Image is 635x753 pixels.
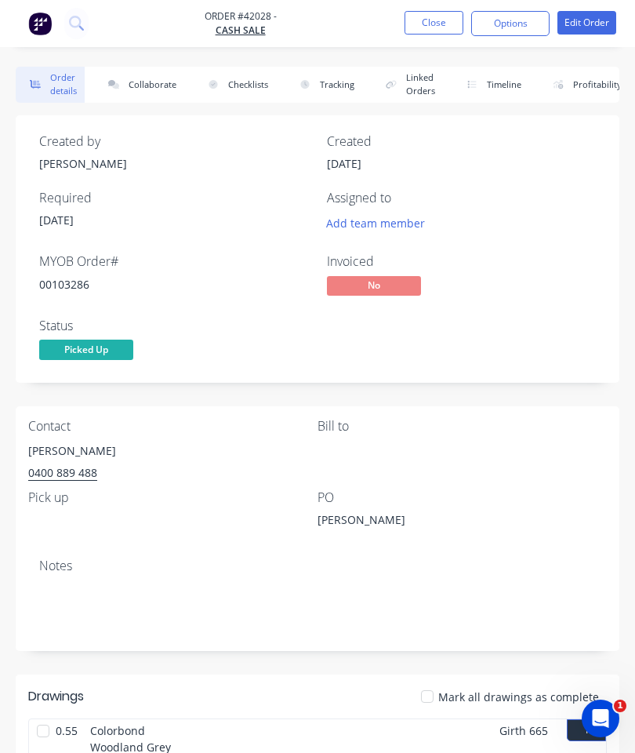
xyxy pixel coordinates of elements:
div: Bill to [317,419,607,434]
div: [PERSON_NAME] [317,511,513,533]
div: Pick up [28,490,317,505]
a: CASH SALE [205,24,277,38]
button: Checklists [194,67,276,103]
span: [DATE] [327,156,361,171]
div: Drawings [28,687,84,706]
button: Options [471,11,550,36]
button: Picked Up [39,340,133,363]
button: 1 [567,719,606,741]
div: Notes [39,558,596,573]
span: Mark all drawings as complete [438,689,599,705]
button: Add team member [327,212,434,233]
span: Order #42028 - [205,9,277,24]
div: Assigned to [327,191,596,206]
button: Linked Orders [372,67,443,103]
button: Timeline [452,67,529,103]
div: Required [39,191,308,206]
button: Edit Order [557,11,616,35]
span: Girth 665 [499,719,548,742]
button: Tracking [285,67,362,103]
span: [DATE] [39,213,74,227]
div: Created by [39,134,308,149]
span: Picked Up [39,340,133,359]
div: [PERSON_NAME] [28,440,317,462]
div: Created [327,134,596,149]
button: Collaborate [94,67,184,103]
div: PO [317,490,607,505]
div: [PERSON_NAME] [39,155,308,172]
img: Factory [28,12,52,35]
div: [PERSON_NAME]0400 889 488 [28,440,317,490]
span: 0.55 [49,719,84,747]
button: Close [405,11,463,35]
span: 1 [614,700,626,712]
div: MYOB Order # [39,254,308,269]
span: No [327,276,421,296]
div: Status [39,318,308,333]
iframe: Intercom live chat [582,700,619,737]
button: Profitability [539,67,630,103]
div: Invoiced [327,254,596,269]
button: Order details [16,67,85,103]
button: Add team member [318,212,434,233]
div: Contact [28,419,317,434]
div: 00103286 [39,276,308,293]
span: Colorbond Woodland Grey [84,719,194,747]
